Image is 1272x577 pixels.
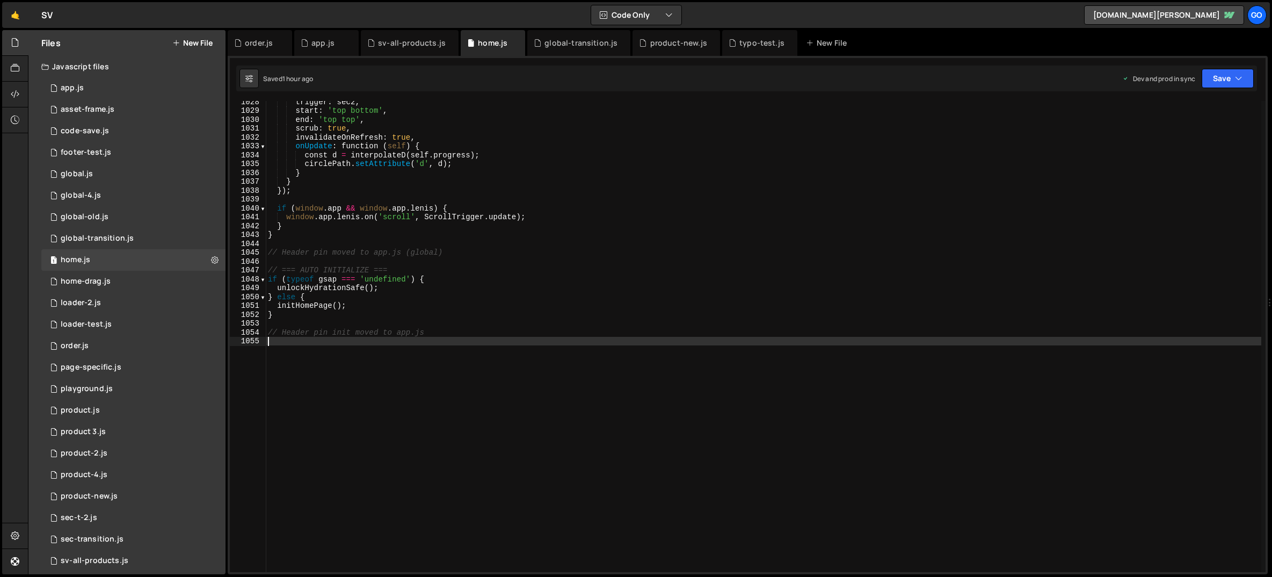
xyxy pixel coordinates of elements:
[806,38,851,48] div: New File
[41,37,61,49] h2: Files
[41,9,53,21] div: SV
[230,230,266,240] div: 1043
[230,213,266,222] div: 1041
[61,298,101,308] div: loader-2.js
[61,406,100,415] div: product.js
[41,335,226,357] div: 14248/41299.js
[1122,74,1195,83] div: Dev and prod in sync
[230,177,266,186] div: 1037
[61,513,97,523] div: sec-t-2.js
[41,378,226,400] div: 14248/36733.js
[50,257,57,265] span: 1
[61,341,89,351] div: order.js
[41,77,226,99] div: 14248/38152.js
[1247,5,1267,25] a: go
[41,400,226,421] div: 14248/37029.js
[61,470,107,480] div: product-4.js
[245,38,273,48] div: order.js
[61,449,107,458] div: product-2.js
[41,142,226,163] div: 14248/44462.js
[41,99,226,120] div: 14248/44943.js
[230,160,266,169] div: 1035
[61,126,109,136] div: code-save.js
[41,507,226,529] div: 14248/40451.js
[230,311,266,320] div: 1052
[61,556,128,566] div: sv-all-products.js
[172,39,213,47] button: New File
[230,98,266,107] div: 1028
[230,240,266,249] div: 1044
[41,292,226,314] div: 14248/42526.js
[230,328,266,337] div: 1054
[544,38,617,48] div: global-transition.js
[478,38,507,48] div: home.js
[41,185,226,206] div: 14248/38116.js
[61,83,84,93] div: app.js
[61,105,114,114] div: asset-frame.js
[61,148,111,157] div: footer-test.js
[230,301,266,311] div: 1051
[41,249,226,271] div: 14248/38890.js
[230,195,266,204] div: 1039
[41,486,226,507] div: 14248/39945.js
[41,228,226,249] div: 14248/41685.js
[230,275,266,284] div: 1048
[61,363,121,372] div: page-specific.js
[41,271,226,292] div: 14248/40457.js
[282,74,314,83] div: 1 hour ago
[1202,69,1254,88] button: Save
[230,248,266,257] div: 1045
[230,222,266,231] div: 1042
[230,319,266,328] div: 1053
[230,116,266,125] div: 1030
[311,38,335,48] div: app.js
[41,163,226,185] div: 14248/37799.js
[230,337,266,346] div: 1055
[41,443,226,464] div: 14248/37103.js
[230,133,266,142] div: 1032
[41,464,226,486] div: 14248/38114.js
[61,277,111,286] div: home-drag.js
[61,535,123,544] div: sec-transition.js
[61,427,106,437] div: product 3.js
[230,151,266,160] div: 1034
[61,212,108,222] div: global-old.js
[230,142,266,151] div: 1033
[230,284,266,293] div: 1049
[41,357,226,378] div: 14248/37746.js
[28,56,226,77] div: Javascript files
[739,38,784,48] div: typo-test.js
[41,550,226,572] div: 14248/36682.js
[41,120,226,142] div: 14248/38021.js
[263,74,313,83] div: Saved
[61,191,101,200] div: global-4.js
[230,169,266,178] div: 1036
[2,2,28,28] a: 🤙
[41,206,226,228] div: 14248/37414.js
[230,106,266,116] div: 1029
[230,293,266,302] div: 1050
[1084,5,1244,25] a: [DOMAIN_NAME][PERSON_NAME]
[61,320,112,329] div: loader-test.js
[61,255,90,265] div: home.js
[41,314,226,335] div: 14248/42454.js
[230,204,266,213] div: 1040
[230,266,266,275] div: 1047
[650,38,707,48] div: product-new.js
[61,234,134,243] div: global-transition.js
[61,169,93,179] div: global.js
[230,124,266,133] div: 1031
[230,257,266,266] div: 1046
[61,384,113,394] div: playground.js
[41,529,226,550] div: 14248/40432.js
[41,421,226,443] div: 14248/37239.js
[378,38,446,48] div: sv-all-products.js
[230,186,266,196] div: 1038
[61,492,118,501] div: product-new.js
[591,5,681,25] button: Code Only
